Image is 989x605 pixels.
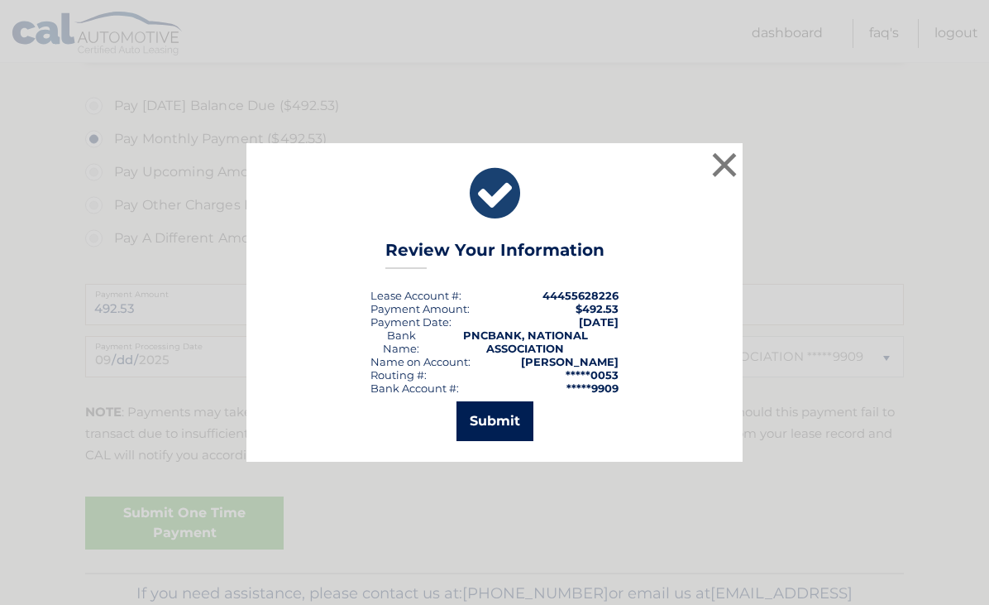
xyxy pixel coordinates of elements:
[542,289,619,302] strong: 44455628226
[370,315,449,329] span: Payment Date
[370,368,427,382] div: Routing #:
[463,329,588,355] strong: PNCBANK, NATIONAL ASSOCIATION
[370,315,451,329] div: :
[521,355,619,368] strong: [PERSON_NAME]
[370,329,432,355] div: Bank Name:
[708,148,741,181] button: ×
[370,289,461,302] div: Lease Account #:
[370,355,471,368] div: Name on Account:
[385,240,604,269] h3: Review Your Information
[576,302,619,315] span: $492.53
[456,401,533,441] button: Submit
[370,302,470,315] div: Payment Amount:
[370,382,459,395] div: Bank Account #:
[579,315,619,329] span: [DATE]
